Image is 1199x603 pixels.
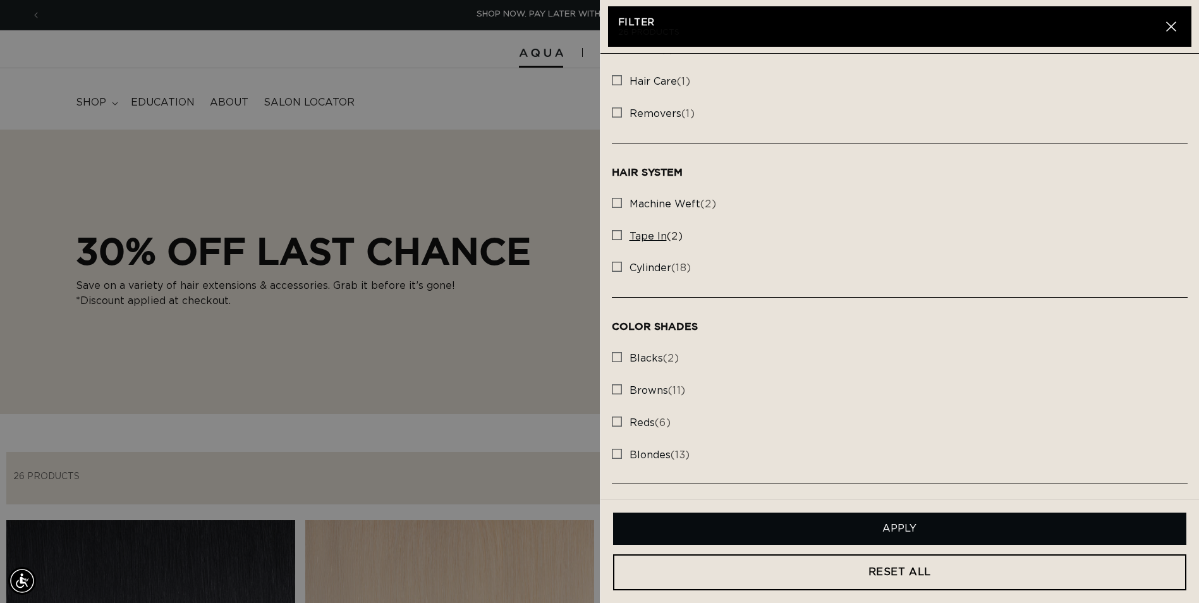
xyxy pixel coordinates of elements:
[618,16,1162,29] h2: Filter
[630,352,679,365] span: (2)
[613,513,1187,545] button: Apply
[630,450,671,460] span: blondes
[630,107,695,121] span: (1)
[630,199,700,209] span: machine weft
[630,231,667,241] span: tape in
[612,320,1188,332] h3: Color Shades
[630,198,717,211] span: (2)
[630,230,683,243] span: (2)
[630,384,686,398] span: (11)
[630,353,663,363] span: blacks
[8,567,36,595] div: Accessibility Menu
[630,418,655,428] span: reds
[618,29,1162,37] p: 26 products
[630,449,690,462] span: (13)
[612,166,1188,178] h3: Hair System
[630,262,691,275] span: (18)
[630,76,677,87] span: hair care
[630,263,671,273] span: cylinder
[630,417,671,430] span: (6)
[630,75,691,88] span: (1)
[613,554,1187,590] a: RESET ALL
[630,386,668,396] span: browns
[630,109,681,119] span: removers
